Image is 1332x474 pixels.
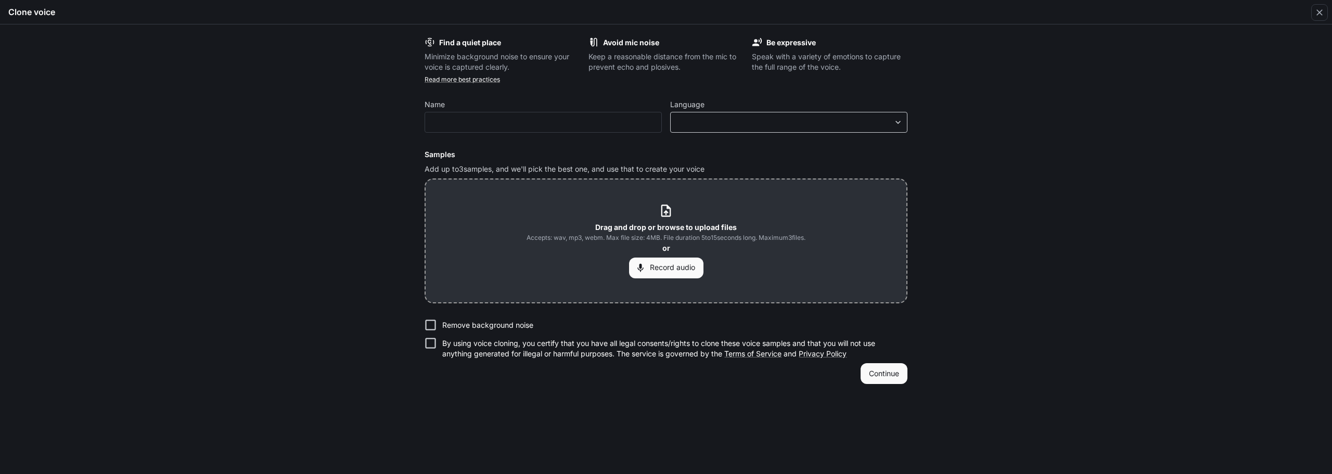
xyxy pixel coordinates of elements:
[439,38,501,47] b: Find a quiet place
[662,244,670,252] b: or
[425,164,907,174] p: Add up to 3 samples, and we'll pick the best one, and use that to create your voice
[8,6,55,18] h5: Clone voice
[670,101,705,108] p: Language
[442,320,533,330] p: Remove background noise
[442,338,899,359] p: By using voice cloning, you certify that you have all legal consents/rights to clone these voice ...
[527,233,805,243] span: Accepts: wav, mp3, webm. Max file size: 4MB. File duration 5 to 15 seconds long. Maximum 3 files.
[799,349,847,358] a: Privacy Policy
[425,149,907,160] h6: Samples
[766,38,816,47] b: Be expressive
[603,38,659,47] b: Avoid mic noise
[629,258,703,278] button: Record audio
[425,75,500,83] a: Read more best practices
[671,117,907,127] div: ​
[425,101,445,108] p: Name
[595,223,737,232] b: Drag and drop or browse to upload files
[861,363,907,384] button: Continue
[425,52,580,72] p: Minimize background noise to ensure your voice is captured clearly.
[752,52,907,72] p: Speak with a variety of emotions to capture the full range of the voice.
[588,52,744,72] p: Keep a reasonable distance from the mic to prevent echo and plosives.
[724,349,782,358] a: Terms of Service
